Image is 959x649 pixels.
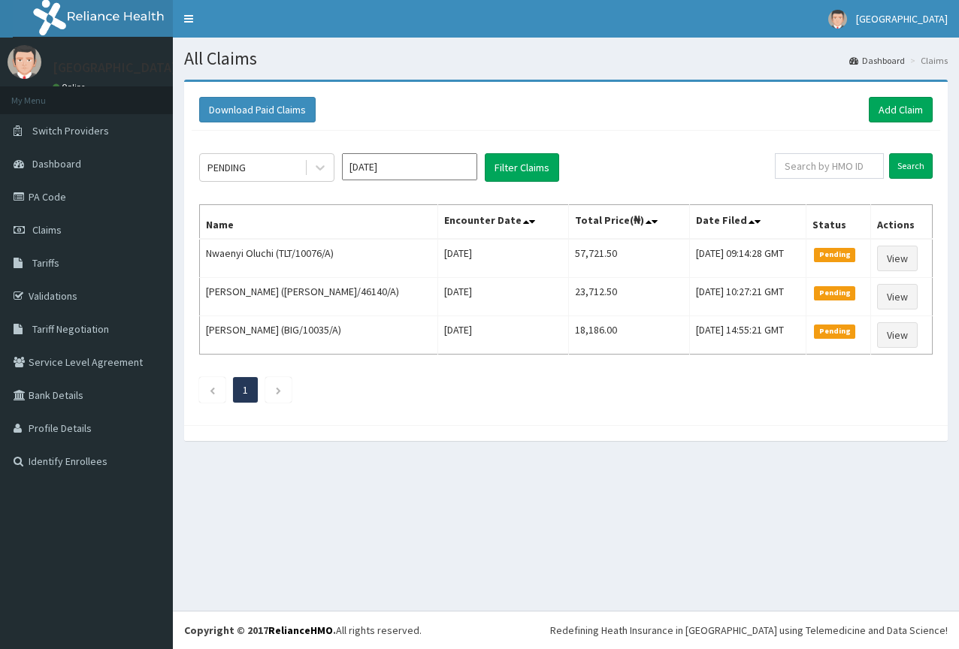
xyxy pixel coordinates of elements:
span: Pending [814,248,855,261]
a: Online [53,82,89,92]
td: [DATE] 09:14:28 GMT [690,239,806,278]
li: Claims [906,54,948,67]
input: Search [889,153,933,179]
th: Status [806,205,870,240]
span: Switch Providers [32,124,109,137]
td: Nwaenyi Oluchi (TLT/10076/A) [200,239,438,278]
td: [PERSON_NAME] (BIG/10035/A) [200,316,438,355]
strong: Copyright © 2017 . [184,623,336,637]
button: Filter Claims [485,153,559,182]
a: Dashboard [849,54,905,67]
span: Pending [814,324,855,338]
td: 57,721.50 [569,239,690,278]
a: View [877,284,918,309]
span: Claims [32,223,62,237]
th: Total Price(₦) [569,205,690,240]
span: Pending [814,286,855,300]
a: Add Claim [869,97,933,122]
th: Name [200,205,438,240]
p: [GEOGRAPHIC_DATA] [53,61,177,74]
a: Page 1 is your current page [243,383,248,397]
a: Next page [275,383,282,397]
img: User Image [828,10,847,29]
td: [DATE] [438,278,569,316]
img: User Image [8,45,41,79]
div: PENDING [207,160,246,175]
span: Tariffs [32,256,59,270]
a: Previous page [209,383,216,397]
td: [DATE] 10:27:21 GMT [690,278,806,316]
a: View [877,322,918,348]
a: View [877,246,918,271]
td: 23,712.50 [569,278,690,316]
span: Dashboard [32,157,81,171]
th: Actions [870,205,932,240]
td: [DATE] [438,316,569,355]
footer: All rights reserved. [173,611,959,649]
h1: All Claims [184,49,948,68]
th: Encounter Date [438,205,569,240]
span: [GEOGRAPHIC_DATA] [856,12,948,26]
td: [DATE] 14:55:21 GMT [690,316,806,355]
td: [PERSON_NAME] ([PERSON_NAME]/46140/A) [200,278,438,316]
span: Tariff Negotiation [32,322,109,336]
td: 18,186.00 [569,316,690,355]
td: [DATE] [438,239,569,278]
input: Search by HMO ID [775,153,884,179]
button: Download Paid Claims [199,97,316,122]
th: Date Filed [690,205,806,240]
input: Select Month and Year [342,153,477,180]
a: RelianceHMO [268,623,333,637]
div: Redefining Heath Insurance in [GEOGRAPHIC_DATA] using Telemedicine and Data Science! [550,623,948,638]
